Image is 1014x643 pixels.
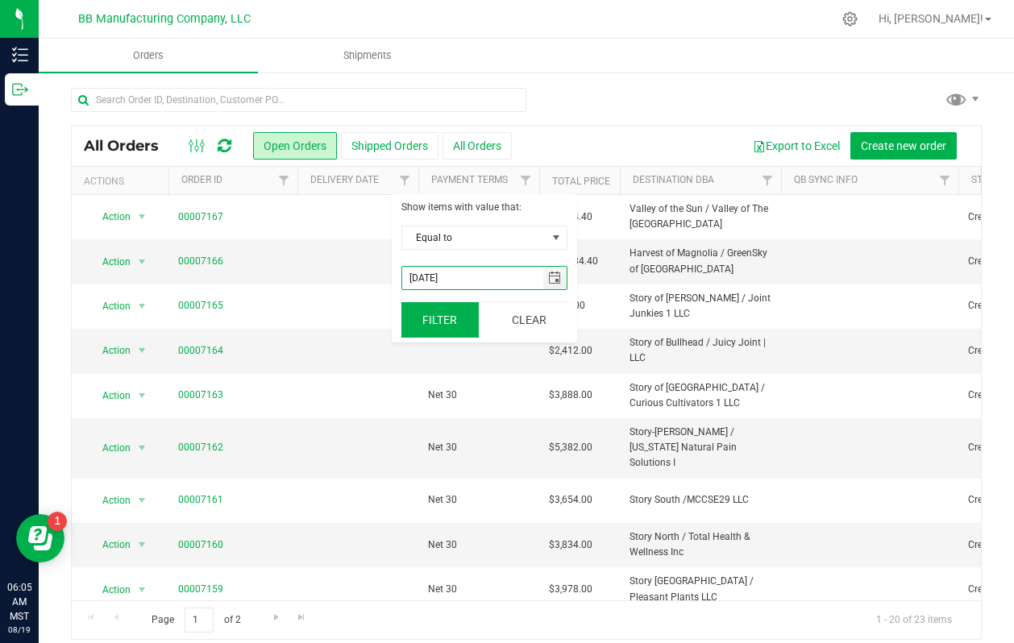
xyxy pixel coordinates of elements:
[88,437,131,459] span: Action
[78,12,251,26] span: BB Manufacturing Company, LLC
[132,533,152,556] span: select
[428,492,530,508] span: Net 30
[178,492,223,508] a: 00007161
[12,81,28,97] inline-svg: Outbound
[742,132,850,160] button: Export to Excel
[341,132,438,160] button: Shipped Orders
[48,512,67,531] iframe: Resource center unread badge
[513,167,539,194] a: Filter
[181,174,222,185] a: Order ID
[111,48,185,63] span: Orders
[549,537,592,553] span: $3,834.00
[543,267,567,289] span: select
[630,201,771,232] span: Valley of the Sun / Valley of The [GEOGRAPHIC_DATA]
[794,174,858,185] a: QB Sync Info
[132,489,152,512] span: select
[84,137,175,155] span: All Orders
[178,537,223,553] a: 00007160
[754,167,781,194] a: Filter
[428,388,530,403] span: Net 30
[178,440,223,455] a: 00007162
[402,226,546,249] span: Equal to
[178,388,223,403] a: 00007163
[971,174,1006,185] a: Status
[88,533,131,556] span: Action
[7,624,31,636] p: 08/19
[178,343,223,359] a: 00007164
[264,608,288,629] a: Go to the next page
[7,580,31,624] p: 06:05 AM MST
[879,12,983,25] span: Hi, [PERSON_NAME]!
[630,335,771,366] span: Story of Bullhead / Juicy Joint | LLC
[88,579,131,601] span: Action
[39,39,258,73] a: Orders
[88,384,131,407] span: Action
[88,339,131,362] span: Action
[88,295,131,317] span: Action
[401,226,567,250] span: Operator
[850,132,957,160] button: Create new order
[88,489,131,512] span: Action
[16,514,64,562] iframe: Resource center
[132,579,152,601] span: select
[428,440,530,455] span: Net 30
[178,298,223,313] a: 00007165
[392,167,418,194] a: Filter
[630,246,771,276] span: Harvest of Magnolia / GreenSky of [GEOGRAPHIC_DATA]
[490,302,567,338] button: Clear
[322,48,413,63] span: Shipments
[71,88,526,112] input: Search Order ID, Destination, Customer PO...
[840,11,860,27] div: Manage settings
[549,343,592,359] span: $2,412.00
[428,537,530,553] span: Net 30
[932,167,958,194] a: Filter
[132,339,152,362] span: select
[132,437,152,459] span: select
[178,254,223,269] a: 00007166
[401,302,479,338] button: Filter
[552,176,610,187] a: Total Price
[258,39,477,73] a: Shipments
[402,267,543,289] input: Value
[630,425,771,471] span: Story-[PERSON_NAME] / [US_STATE] Natural Pain Solutions I
[310,174,379,185] a: Delivery Date
[630,574,771,604] span: Story [GEOGRAPHIC_DATA] / Pleasant Plants LLC
[546,226,567,249] span: select
[132,384,152,407] span: select
[132,205,152,228] span: select
[863,608,965,632] span: 1 - 20 of 23 items
[630,380,771,411] span: Story of [GEOGRAPHIC_DATA] / Curious Cultivators 1 LLC
[12,47,28,63] inline-svg: Inventory
[88,251,131,273] span: Action
[630,291,771,321] span: Story of [PERSON_NAME] / Joint Junkies 1 LLC
[630,492,771,508] span: Story South /MCCSE29 LLC
[549,388,592,403] span: $3,888.00
[549,582,592,597] span: $3,978.00
[84,176,162,187] div: Actions
[178,582,223,597] a: 00007159
[290,608,314,629] a: Go to the last page
[138,608,254,633] span: Page of 2
[443,132,512,160] button: All Orders
[271,167,297,194] a: Filter
[549,492,592,508] span: $3,654.00
[185,608,214,633] input: 1
[178,209,223,225] a: 00007167
[88,205,131,228] span: Action
[401,201,567,214] div: Show items with value that:
[428,582,530,597] span: Net 30
[132,251,152,273] span: select
[861,139,946,152] span: Create new order
[630,529,771,560] span: Story North / Total Health & Wellness Inc
[392,194,577,342] form: Show items with value that:
[633,174,714,185] a: Destination DBA
[253,132,337,160] button: Open Orders
[132,295,152,317] span: select
[431,174,508,185] a: Payment Terms
[549,440,592,455] span: $5,382.00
